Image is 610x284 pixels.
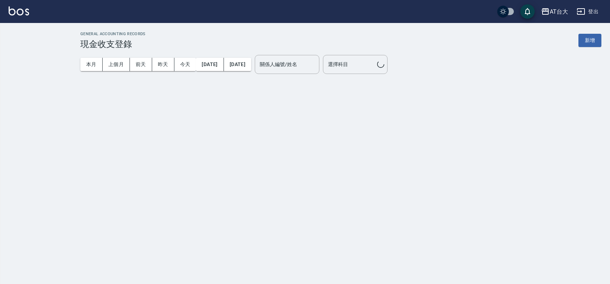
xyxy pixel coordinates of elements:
[550,7,568,16] div: AT台大
[9,6,29,15] img: Logo
[80,58,103,71] button: 本月
[103,58,130,71] button: 上個月
[152,58,174,71] button: 昨天
[224,58,251,71] button: [DATE]
[538,4,571,19] button: AT台大
[578,34,601,47] button: 新增
[578,37,601,43] a: 新增
[80,39,146,49] h3: 現金收支登錄
[130,58,152,71] button: 前天
[520,4,535,19] button: save
[574,5,601,18] button: 登出
[174,58,196,71] button: 今天
[80,32,146,36] h2: GENERAL ACCOUNTING RECORDS
[196,58,224,71] button: [DATE]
